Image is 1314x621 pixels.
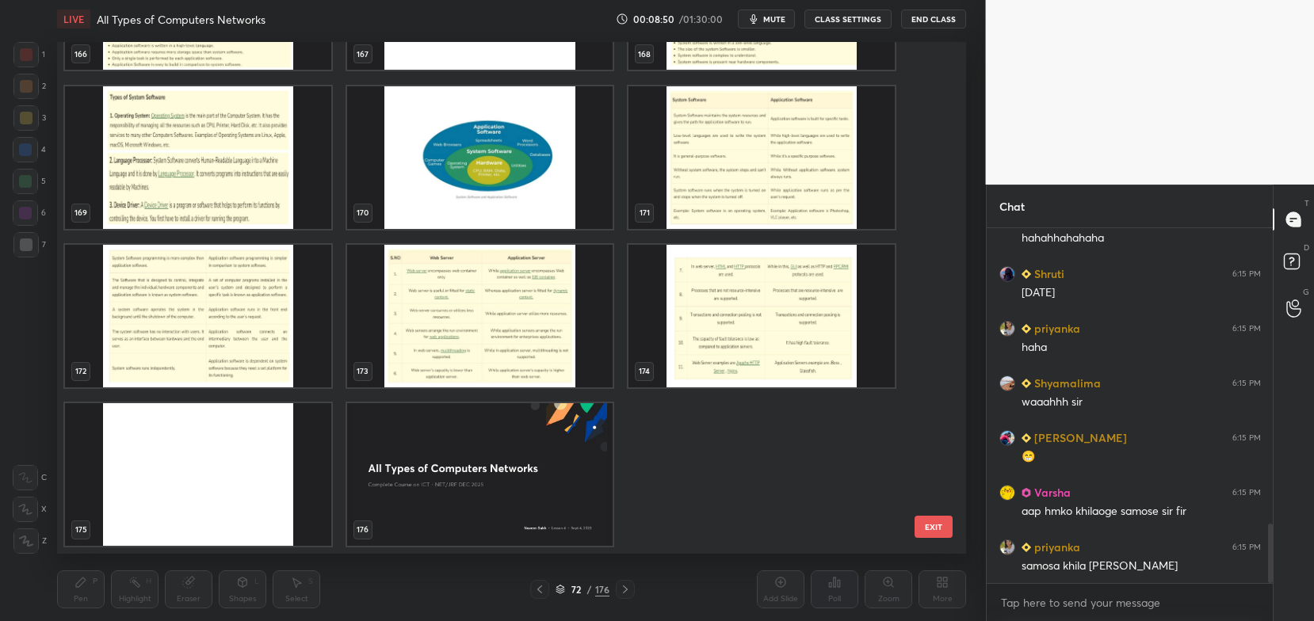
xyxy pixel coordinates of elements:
div: X [13,497,47,522]
div: grid [57,42,938,553]
div: 5 [13,169,46,194]
div: 6:15 PM [1232,379,1261,388]
div: [DATE] [1022,285,1261,301]
img: cc3a349ab57643ecace3dc36d03998c8.jpg [999,485,1015,501]
div: 6 [13,200,46,226]
img: 8d7daddad26c476a9c219f6df7298214.jpg [999,266,1015,282]
div: 6:15 PM [1232,324,1261,333]
img: b717d4c772334cd7883e8195646e80b7.jpg [999,375,1015,391]
div: 2 [13,74,46,99]
div: / [587,585,592,594]
div: 6:15 PM [1232,488,1261,497]
button: End Class [901,10,966,29]
div: C [13,465,47,490]
img: 1756989811BS7NKH.pdf [65,245,331,387]
p: T [1304,197,1309,209]
h6: Shyamalima [1031,375,1101,391]
div: hahahhahahaha [1022,230,1261,246]
img: 1756989811BS7NKH.pdf [628,86,895,229]
div: grid [987,228,1274,584]
img: 42988ed1ebf4432d98727164eb5be133.jpg [999,430,1015,446]
p: Chat [987,185,1037,227]
div: 176 [595,582,609,596]
img: 1756989811BS7NKH.pdf [347,245,613,387]
button: EXIT [915,516,953,538]
h6: [PERSON_NAME] [1031,429,1127,446]
button: mute [738,10,795,29]
div: 6:15 PM [1232,543,1261,552]
div: 1 [13,42,45,67]
h6: priyanka [1031,539,1080,555]
img: Learner_Badge_pro_50a137713f.svg [1022,488,1031,497]
img: 1756989811BS7NKH.pdf [347,86,613,229]
div: 72 [568,585,584,594]
img: eb6f55ce0b7a4199877966ba1fe8bc44.jpg [999,539,1015,555]
img: Learner_Badge_beginner_1_8b307cf2a0.svg [1022,379,1031,388]
img: 1756989811BS7NKH.pdf [65,86,331,229]
div: Z [13,528,47,554]
img: 1756989811BS7NKH.pdf [65,403,331,546]
div: 😁 [1022,449,1261,465]
div: 4 [13,137,46,162]
div: aap hmko khilaoge samose sir fir [1022,504,1261,520]
img: Learner_Badge_beginner_1_8b307cf2a0.svg [1022,324,1031,333]
div: 3 [13,105,46,131]
button: CLASS SETTINGS [804,10,892,29]
div: waaahhh sir [1022,394,1261,410]
img: Learner_Badge_beginner_1_8b307cf2a0.svg [1022,269,1031,279]
img: d54a0ce0-898b-11f0-a6f5-920940ea9ace.jpg [347,403,613,546]
div: haha [1022,340,1261,356]
div: 6:15 PM [1232,269,1261,279]
p: G [1303,286,1309,298]
div: LIVE [57,10,90,29]
img: 1756989811BS7NKH.pdf [628,245,895,387]
h6: Shruti [1031,265,1064,282]
div: samosa khila [PERSON_NAME] [1022,558,1261,574]
h6: priyanka [1031,320,1080,337]
img: Learner_Badge_beginner_1_8b307cf2a0.svg [1022,543,1031,552]
span: mute [763,13,785,25]
h4: All Types of Computers Networks [97,12,265,27]
div: 6:15 PM [1232,433,1261,443]
h6: Varsha [1031,484,1071,501]
img: eb6f55ce0b7a4199877966ba1fe8bc44.jpg [999,321,1015,337]
p: D [1304,242,1309,253]
div: 7 [13,232,46,257]
img: Learner_Badge_beginner_1_8b307cf2a0.svg [1022,433,1031,443]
